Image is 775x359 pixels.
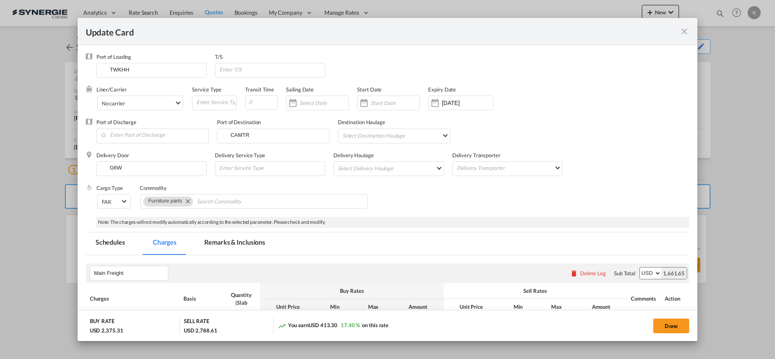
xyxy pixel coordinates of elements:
[278,322,286,330] md-icon: icon-trending-up
[264,287,439,294] div: Buy Rates
[570,270,606,276] button: Delete Leg
[245,86,274,93] label: Transit Time
[102,100,125,107] div: No carrier
[448,287,623,294] div: Sell Rates
[219,162,325,174] input: Enter Service Type
[97,96,183,110] md-select: Select Liner: No carrier
[101,162,206,174] input: Enter Delivery Door
[217,119,261,125] label: Port of Destination
[226,291,256,306] div: Quantity | Slab
[86,232,135,255] md-tab-item: Schedules
[194,232,275,255] md-tab-item: Remarks & Inclusions
[97,194,131,209] md-select: Select Cargo type: FAK
[333,152,373,158] label: Delivery Haulage
[96,217,690,228] div: Note: The charges will not modify automatically according to the selected parameter. Please check...
[221,129,329,141] input: Enter Port of Destination
[286,86,314,93] label: Sailing Date
[442,100,493,106] input: Expiry Date
[653,319,689,333] button: Done
[96,185,123,191] label: Cargo Type
[337,162,443,175] md-select: Select Delivery Haulage
[456,162,562,174] md-select: Delivery Transporter
[192,86,221,93] label: Service Type
[661,268,687,279] div: 1,661.65
[499,299,537,315] th: Min
[354,299,393,315] th: Max
[140,185,167,191] label: Commodity
[299,100,348,106] input: Select Date
[184,317,209,327] div: SELL RATE
[392,299,443,315] th: Amount
[86,184,92,191] img: cargo.png
[576,299,627,315] th: Amount
[570,269,578,277] md-icon: icon-delete
[371,100,420,106] input: Start Date
[196,96,237,108] input: Enter Service Type
[316,299,354,315] th: Min
[215,152,265,158] label: Delivery Service Type
[679,27,689,36] md-icon: icon-close fg-AAA8AD m-0 pointer
[96,152,129,158] label: Delivery Door
[148,197,184,205] div: Furniture parts. Press delete to remove this chip.
[90,317,114,327] div: BUY RATE
[101,129,209,141] input: Enter Port of Discharge
[102,198,112,205] div: FAK
[90,327,123,334] div: USD 2,375.31
[245,95,278,110] input: 0
[86,26,680,36] div: Update Card
[219,63,325,76] input: Enter T/S
[357,86,382,93] label: Start Date
[342,129,450,142] md-select: Select Destination Haulage
[143,232,186,255] md-tab-item: Charges
[197,195,272,208] input: Search Commodity
[614,270,635,277] div: Sub Total
[452,152,500,158] label: Delivery Transporter
[341,322,360,328] span: 17.40 %
[96,86,127,93] label: Liner/Carrier
[184,327,217,334] div: USD 2,788.61
[537,299,576,315] th: Max
[183,295,218,302] div: Basis
[627,283,661,315] th: Comments
[148,198,182,204] span: Furniture parts
[278,321,389,330] div: You earn on this rate
[428,86,456,93] label: Expiry Date
[141,194,368,209] md-chips-wrap: Chips container. Use arrow keys to select chips.
[580,270,606,276] div: Delete Leg
[101,63,206,76] input: Enter Port of Loading
[661,283,689,315] th: Action
[308,322,337,328] span: USD 413.30
[78,18,698,341] md-dialog: Update CardPort of ...
[94,267,168,279] input: Leg Name
[444,299,499,315] th: Unit Price
[338,119,385,125] label: Destination Haulage
[86,232,283,255] md-pagination-wrapper: Use the left and right arrow keys to navigate between tabs
[96,54,132,60] label: Port of Loading
[96,119,136,125] label: Port of Discharge
[181,197,193,205] button: Remove Furniture parts
[260,299,316,315] th: Unit Price
[90,295,175,302] div: Charges
[215,54,223,60] label: T/S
